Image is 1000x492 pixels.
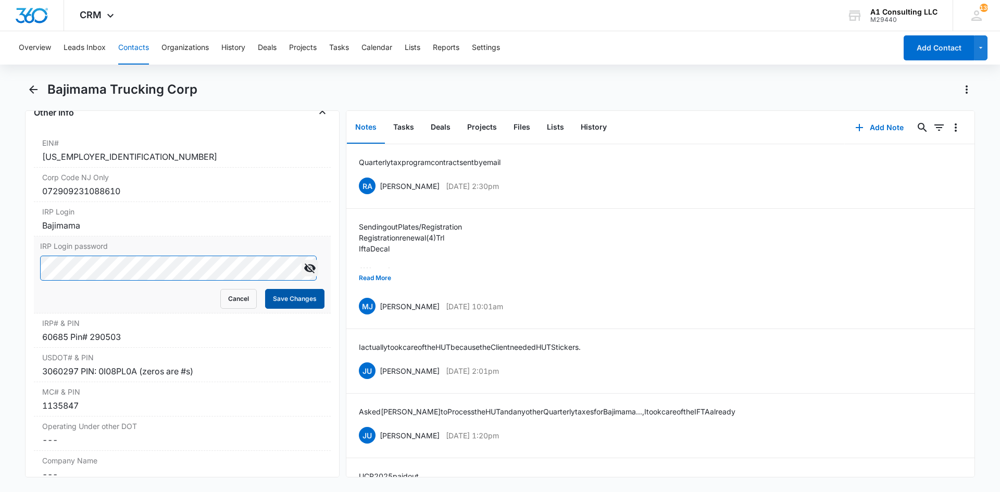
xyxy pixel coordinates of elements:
[34,451,331,485] div: Company Name---
[42,219,322,232] div: Bajimama
[359,268,391,288] button: Read More
[64,31,106,65] button: Leads Inbox
[42,352,322,363] label: USDOT# & PIN
[34,202,331,236] div: IRP LoginBajimama
[422,111,459,144] button: Deals
[980,4,988,12] span: 139
[380,430,440,441] p: [PERSON_NAME]
[42,421,322,432] label: Operating Under other DOT
[265,289,324,309] button: Save Changes
[42,399,322,412] div: 1135847
[42,172,322,183] label: Corp Code NJ Only
[980,4,988,12] div: notifications count
[931,119,947,136] button: Filters
[359,406,735,417] p: Asked [PERSON_NAME] to Process the HUT and any other Quarterly taxes for Bajimama...,I took care ...
[359,221,462,232] p: Sending out Plates/Registration
[161,31,209,65] button: Organizations
[359,157,501,168] p: Quarterly tax program contract sent by email
[42,468,322,481] dd: ---
[42,386,322,397] label: MC# & PIN
[405,31,420,65] button: Lists
[446,181,499,192] p: [DATE] 2:30pm
[34,106,74,119] h4: Other Info
[947,119,964,136] button: Overflow Menu
[258,31,277,65] button: Deals
[572,111,615,144] button: History
[34,168,331,202] div: Corp Code NJ Only072909231088610
[302,260,318,276] button: Hide
[472,31,500,65] button: Settings
[958,81,975,98] button: Actions
[359,232,462,243] p: Registration renewal (4) Trl
[220,289,257,309] button: Cancel
[380,181,440,192] p: [PERSON_NAME]
[80,9,102,20] span: CRM
[221,31,245,65] button: History
[845,115,914,140] button: Add Note
[904,35,974,60] button: Add Contact
[359,178,376,194] span: RA
[359,362,376,379] span: JU
[42,434,322,446] dd: ---
[359,243,462,254] p: Ifta Decal
[539,111,572,144] button: Lists
[347,111,385,144] button: Notes
[42,150,322,163] div: [US_EMPLOYER_IDENTIFICATION_NUMBER]
[380,365,440,376] p: [PERSON_NAME]
[446,430,499,441] p: [DATE] 1:20pm
[118,31,149,65] button: Contacts
[42,206,322,217] label: IRP Login
[40,241,324,251] label: IRP Login password
[34,417,331,451] div: Operating Under other DOT---
[446,365,499,376] p: [DATE] 2:01pm
[34,133,331,168] div: EIN#[US_EMPLOYER_IDENTIFICATION_NUMBER]
[385,111,422,144] button: Tasks
[19,31,51,65] button: Overview
[359,342,581,352] p: I actually took care of the HUT because the Client needed HUT Stickers.
[359,427,376,444] span: JU
[505,111,539,144] button: Files
[42,331,322,343] div: 60685 Pin# 290503
[289,31,317,65] button: Projects
[446,301,503,312] p: [DATE] 10:01am
[361,31,392,65] button: Calendar
[380,301,440,312] p: [PERSON_NAME]
[433,31,459,65] button: Reports
[329,31,349,65] button: Tasks
[359,298,376,314] span: MJ
[47,82,197,97] h1: Bajimama Trucking Corp
[42,365,322,377] div: 3060297 PIN: 0I08PL0A (zeros are #s)
[314,104,331,121] button: Close
[870,8,938,16] div: account name
[34,348,331,382] div: USDOT# & PIN3060297 PIN: 0I08PL0A (zeros are #s)
[34,382,331,417] div: MC# & PIN1135847
[359,265,462,276] p: 8Warner Lane
[42,455,322,466] label: Company Name
[42,185,322,197] div: 072909231088610
[359,471,419,482] p: UCR 2025 paid out
[459,111,505,144] button: Projects
[34,313,331,348] div: IRP# & PIN60685 Pin# 290503
[870,16,938,23] div: account id
[914,119,931,136] button: Search...
[25,81,41,98] button: Back
[42,318,322,329] label: IRP# & PIN
[42,137,322,148] label: EIN#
